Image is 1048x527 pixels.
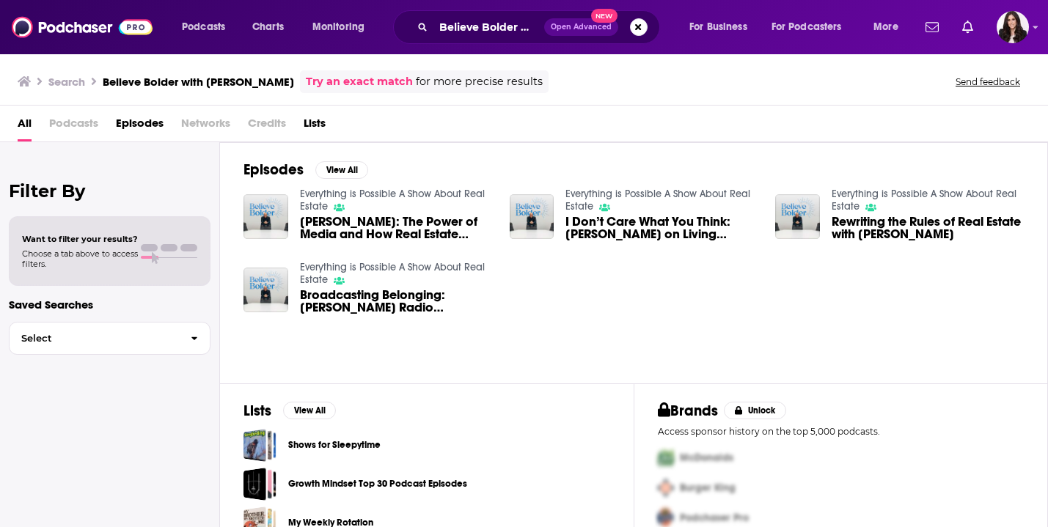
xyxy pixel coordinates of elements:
h2: Lists [243,402,271,420]
span: Credits [248,111,286,141]
span: Open Advanced [551,23,612,31]
span: For Podcasters [772,17,842,37]
span: For Business [689,17,747,37]
span: Podcasts [49,111,98,141]
a: EpisodesView All [243,161,368,179]
span: Broadcasting Belonging: [PERSON_NAME] Radio Revolution [300,289,492,314]
span: More [873,17,898,37]
span: Logged in as RebeccaShapiro [997,11,1029,43]
a: Show notifications dropdown [956,15,979,40]
a: Everything is Possible A Show About Real Estate [832,188,1016,213]
a: Rewriting the Rules of Real Estate with Joe Cilic [832,215,1024,240]
span: Podchaser Pro [680,512,749,524]
a: I Don’t Care What You Think: Tyler Mount on Living Authentically [565,215,758,240]
button: View All [283,402,336,419]
h3: Search [48,75,85,89]
a: Episodes [116,111,164,141]
p: Access sponsor history on the top 5,000 podcasts. [658,426,1025,437]
a: Charts [243,15,293,39]
a: Growth Mindset Top 30 Podcast Episodes [288,476,467,492]
button: open menu [302,15,384,39]
img: Craig Sewing: The Power of Media and How Real Estate Found Its National Voice [243,194,288,239]
a: Broadcasting Belonging: Brad Fuhr’s Radio Revolution [300,289,492,314]
a: Shows for Sleepytime [288,437,381,453]
button: Unlock [724,402,786,419]
div: Search podcasts, credits, & more... [407,10,674,44]
button: open menu [863,15,917,39]
h2: Brands [658,402,719,420]
span: for more precise results [416,73,543,90]
span: Want to filter your results? [22,234,138,244]
a: Everything is Possible A Show About Real Estate [300,261,485,286]
a: Growth Mindset Top 30 Podcast Episodes [243,468,276,501]
button: open menu [762,15,863,39]
span: [PERSON_NAME]: The Power of Media and How Real Estate Found Its National Voice [300,215,492,240]
span: Choose a tab above to access filters. [22,248,138,269]
span: Select [10,333,179,343]
h3: Believe Bolder with [PERSON_NAME] [103,75,294,89]
button: Select [9,322,210,355]
span: Networks [181,111,230,141]
a: Everything is Possible A Show About Real Estate [565,188,750,213]
h2: Filter By [9,180,210,202]
h2: Episodes [243,161,304,179]
span: Monitoring [312,17,364,37]
span: Charts [252,17,284,37]
span: Burger King [680,482,736,494]
img: Second Pro Logo [652,473,680,503]
a: All [18,111,32,141]
img: I Don’t Care What You Think: Tyler Mount on Living Authentically [510,194,554,239]
a: ListsView All [243,402,336,420]
button: View All [315,161,368,179]
a: Lists [304,111,326,141]
span: I Don’t Care What You Think: [PERSON_NAME] on Living Authentically [565,215,758,240]
span: New [591,9,618,23]
button: open menu [172,15,244,39]
button: open menu [679,15,766,39]
input: Search podcasts, credits, & more... [433,15,544,39]
img: Broadcasting Belonging: Brad Fuhr’s Radio Revolution [243,268,288,312]
button: Show profile menu [997,11,1029,43]
a: Everything is Possible A Show About Real Estate [300,188,485,213]
img: Rewriting the Rules of Real Estate with Joe Cilic [775,194,820,239]
a: Show notifications dropdown [920,15,945,40]
a: Craig Sewing: The Power of Media and How Real Estate Found Its National Voice [300,215,492,240]
a: Shows for Sleepytime [243,429,276,462]
img: User Profile [997,11,1029,43]
span: McDonalds [680,452,733,464]
button: Open AdvancedNew [544,18,618,36]
a: Try an exact match [306,73,413,90]
img: First Pro Logo [652,443,680,473]
p: Saved Searches [9,298,210,312]
span: Podcasts [182,17,225,37]
button: Send feedback [951,75,1025,88]
span: Rewriting the Rules of Real Estate with [PERSON_NAME] [832,215,1024,240]
img: Podchaser - Follow, Share and Rate Podcasts [12,13,153,41]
